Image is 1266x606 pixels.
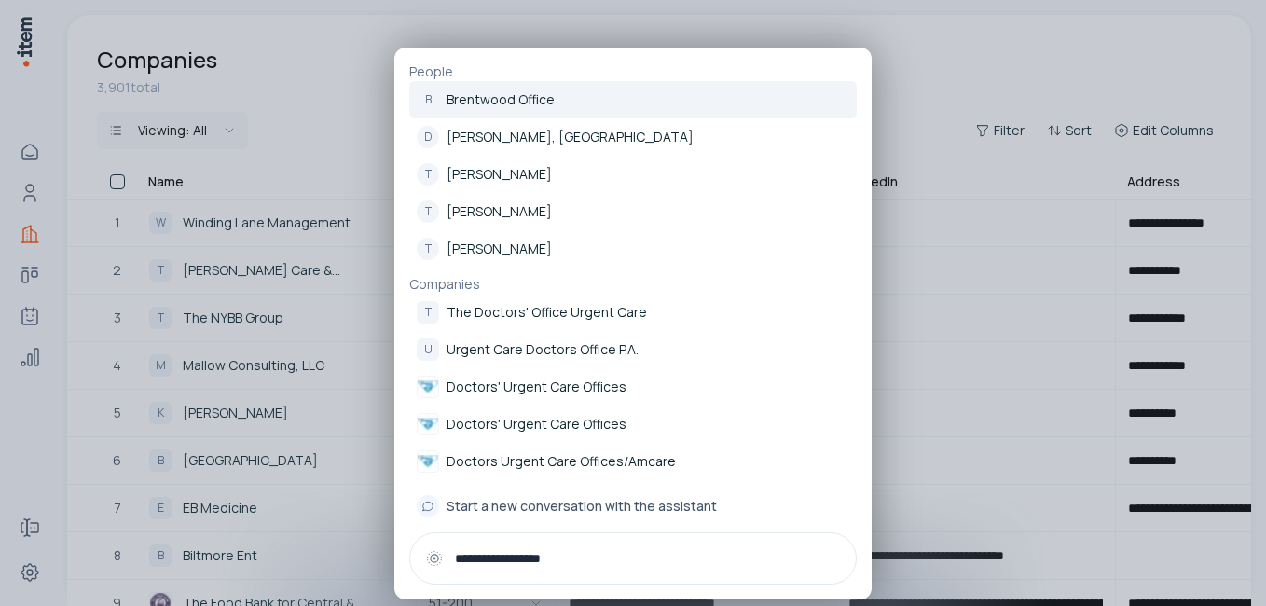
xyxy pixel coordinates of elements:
div: T [417,238,439,260]
div: T [417,163,439,186]
img: Doctors' Urgent Care Offices [417,376,439,398]
p: The Doctors' Office Urgent Care [447,303,647,322]
p: [PERSON_NAME], [GEOGRAPHIC_DATA] [447,128,694,146]
span: Start a new conversation with the assistant [447,497,717,516]
img: Doctors Urgent Care Offices/Amcare [417,450,439,473]
button: Start a new conversation with the assistant [409,488,857,525]
div: D [417,126,439,148]
p: Doctors Urgent Care Offices/Amcare [447,452,676,471]
a: T[PERSON_NAME] [409,156,857,193]
p: Companies [409,275,857,294]
div: T [417,301,439,324]
p: [PERSON_NAME] [447,240,552,258]
a: Doctors' Urgent Care Offices [409,368,857,406]
img: Doctors' Urgent Care Offices [417,413,439,435]
a: T[PERSON_NAME] [409,193,857,230]
p: Brentwood Office [447,90,555,109]
div: U [417,338,439,361]
p: Urgent Care Doctors Office P.A. [447,340,639,359]
a: BBrentwood Office [409,81,857,118]
a: D[PERSON_NAME], [GEOGRAPHIC_DATA] [409,118,857,156]
a: T[PERSON_NAME] [409,230,857,268]
p: Doctors' Urgent Care Offices [447,415,626,434]
a: UUrgent Care Doctors Office P.A. [409,331,857,368]
a: TThe Doctors' Office Urgent Care [409,294,857,331]
a: Doctors' Urgent Care Offices [409,406,857,443]
div: T [417,200,439,223]
p: Doctors' Urgent Care Offices [447,378,626,396]
div: PeopleBBrentwood OfficeD[PERSON_NAME], [GEOGRAPHIC_DATA]T[PERSON_NAME]T[PERSON_NAME]T[PERSON_NAME... [394,48,872,599]
a: Doctors Urgent Care Offices/Amcare [409,443,857,480]
p: [PERSON_NAME] [447,202,552,221]
div: B [417,89,439,111]
p: [PERSON_NAME] [447,165,552,184]
p: People [409,62,857,81]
